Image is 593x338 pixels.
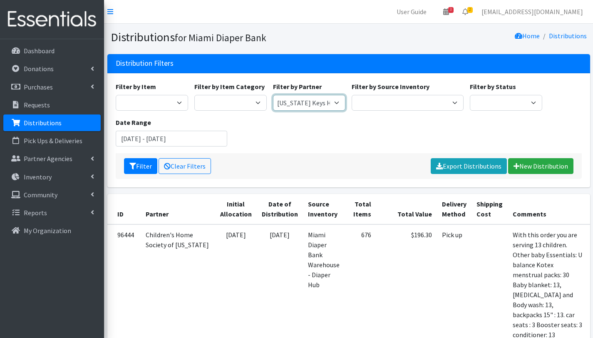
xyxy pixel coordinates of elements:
[107,194,141,224] th: ID
[194,82,265,92] label: Filter by Item Category
[159,158,211,174] a: Clear Filters
[273,82,322,92] label: Filter by Partner
[3,222,101,239] a: My Organization
[24,154,72,163] p: Partner Agencies
[3,60,101,77] a: Donations
[456,3,475,20] a: 2
[24,65,54,73] p: Donations
[3,204,101,221] a: Reports
[448,7,454,13] span: 3
[508,194,587,224] th: Comments
[257,194,303,224] th: Date of Distribution
[3,114,101,131] a: Distributions
[467,7,473,13] span: 2
[475,3,590,20] a: [EMAIL_ADDRESS][DOMAIN_NAME]
[215,194,257,224] th: Initial Allocation
[116,131,228,147] input: January 1, 2011 - December 31, 2011
[3,42,101,59] a: Dashboard
[24,137,82,145] p: Pick Ups & Deliveries
[3,97,101,113] a: Requests
[24,191,57,199] p: Community
[141,194,215,224] th: Partner
[24,209,47,217] p: Reports
[376,194,437,224] th: Total Value
[515,32,540,40] a: Home
[3,169,101,185] a: Inventory
[345,194,376,224] th: Total Items
[111,30,346,45] h1: Distributions
[470,82,516,92] label: Filter by Status
[508,158,573,174] a: New Distribution
[24,47,55,55] p: Dashboard
[3,186,101,203] a: Community
[437,194,471,224] th: Delivery Method
[24,101,50,109] p: Requests
[116,82,156,92] label: Filter by Item
[116,117,151,127] label: Date Range
[549,32,587,40] a: Distributions
[175,32,266,44] small: for Miami Diaper Bank
[437,3,456,20] a: 3
[352,82,429,92] label: Filter by Source Inventory
[124,158,157,174] button: Filter
[3,132,101,149] a: Pick Ups & Deliveries
[3,5,101,33] img: HumanEssentials
[471,194,508,224] th: Shipping Cost
[24,119,62,127] p: Distributions
[390,3,433,20] a: User Guide
[116,59,174,68] h3: Distribution Filters
[3,79,101,95] a: Purchases
[24,226,71,235] p: My Organization
[24,83,53,91] p: Purchases
[303,194,345,224] th: Source Inventory
[431,158,507,174] a: Export Distributions
[3,150,101,167] a: Partner Agencies
[24,173,52,181] p: Inventory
